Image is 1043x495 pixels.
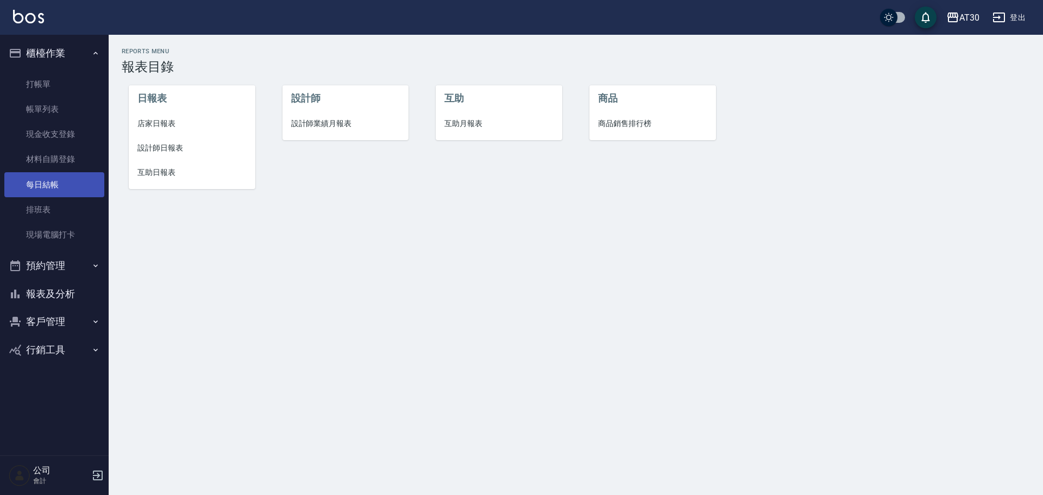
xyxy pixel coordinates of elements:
a: 現金收支登錄 [4,122,104,147]
button: AT30 [942,7,984,29]
a: 設計師業績月報表 [282,111,409,136]
a: 互助日報表 [129,160,255,185]
img: Person [9,465,30,486]
div: AT30 [959,11,979,24]
a: 設計師日報表 [129,136,255,160]
a: 商品銷售排行榜 [589,111,716,136]
a: 打帳單 [4,72,104,97]
span: 互助日報表 [137,167,247,178]
li: 互助 [436,85,562,111]
a: 現場電腦打卡 [4,222,104,247]
span: 商品銷售排行榜 [598,118,707,129]
span: 設計師日報表 [137,142,247,154]
h5: 公司 [33,465,89,476]
a: 材料自購登錄 [4,147,104,172]
a: 店家日報表 [129,111,255,136]
button: 登出 [988,8,1030,28]
a: 每日結帳 [4,172,104,197]
button: 預約管理 [4,252,104,280]
span: 互助月報表 [444,118,554,129]
button: 報表及分析 [4,280,104,308]
img: Logo [13,10,44,23]
a: 排班表 [4,197,104,222]
li: 商品 [589,85,716,111]
a: 帳單列表 [4,97,104,122]
a: 互助月報表 [436,111,562,136]
li: 設計師 [282,85,409,111]
h3: 報表目錄 [122,59,1030,74]
h2: Reports Menu [122,48,1030,55]
button: 行銷工具 [4,336,104,364]
p: 會計 [33,476,89,486]
button: 櫃檯作業 [4,39,104,67]
span: 設計師業績月報表 [291,118,400,129]
button: save [915,7,937,28]
span: 店家日報表 [137,118,247,129]
li: 日報表 [129,85,255,111]
button: 客戶管理 [4,308,104,336]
